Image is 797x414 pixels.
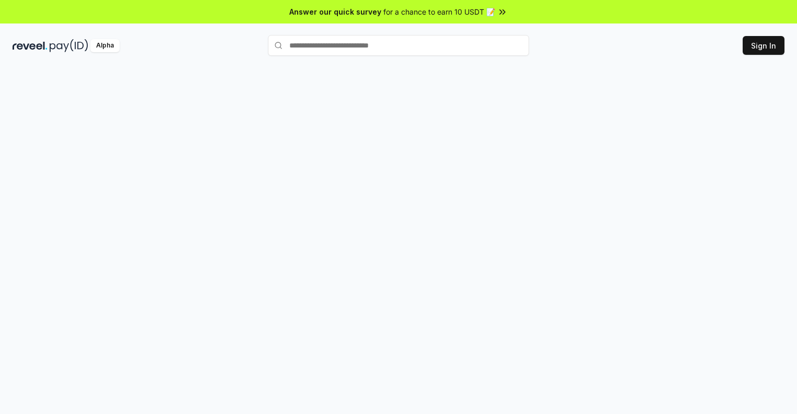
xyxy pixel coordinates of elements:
[13,39,48,52] img: reveel_dark
[90,39,120,52] div: Alpha
[289,6,381,17] span: Answer our quick survey
[50,39,88,52] img: pay_id
[383,6,495,17] span: for a chance to earn 10 USDT 📝
[743,36,784,55] button: Sign In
